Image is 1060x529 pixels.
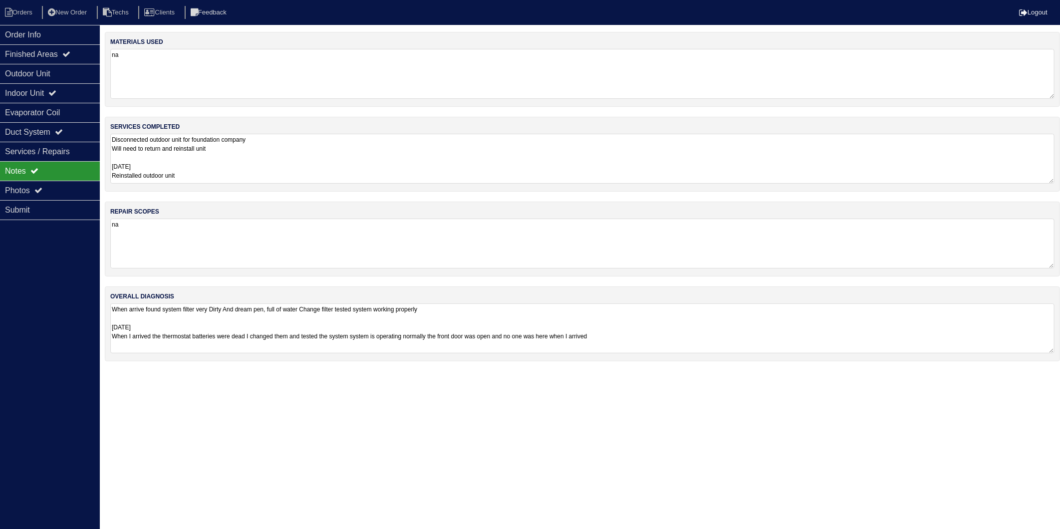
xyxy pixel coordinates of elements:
[110,49,1055,99] textarea: na
[42,8,95,16] a: New Order
[138,8,183,16] a: Clients
[97,8,137,16] a: Techs
[138,6,183,19] li: Clients
[110,207,159,216] label: repair scopes
[42,6,95,19] li: New Order
[185,6,235,19] li: Feedback
[110,37,163,46] label: materials used
[1019,8,1048,16] a: Logout
[110,292,174,301] label: overall diagnosis
[110,303,1055,353] textarea: When arrive found system filter very Dirty And dream pen, full of water Change filter tested syst...
[110,219,1055,268] textarea: na
[110,134,1055,184] textarea: Disconnected outdoor unit for foundation company Will need to return and reinstall unit [DATE] Re...
[97,6,137,19] li: Techs
[110,122,180,131] label: services completed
